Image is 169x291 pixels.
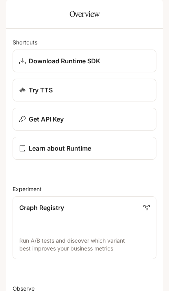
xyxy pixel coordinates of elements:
[13,38,156,46] h2: Shortcuts
[19,203,64,212] p: Graph Registry
[29,144,91,153] p: Learn about Runtime
[13,50,156,72] a: Download Runtime SDK
[13,79,156,101] a: Try TTS
[29,85,53,95] p: Try TTS
[29,114,64,124] p: Get API Key
[13,137,156,160] a: Learn about Runtime
[19,237,150,252] p: Run A/B tests and discover which variant best improves your business metrics
[70,6,100,22] h1: Overview
[13,108,156,131] button: Get API Key
[13,196,156,259] a: Graph RegistryRun A/B tests and discover which variant best improves your business metrics
[29,56,100,66] p: Download Runtime SDK
[13,185,156,193] h2: Experiment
